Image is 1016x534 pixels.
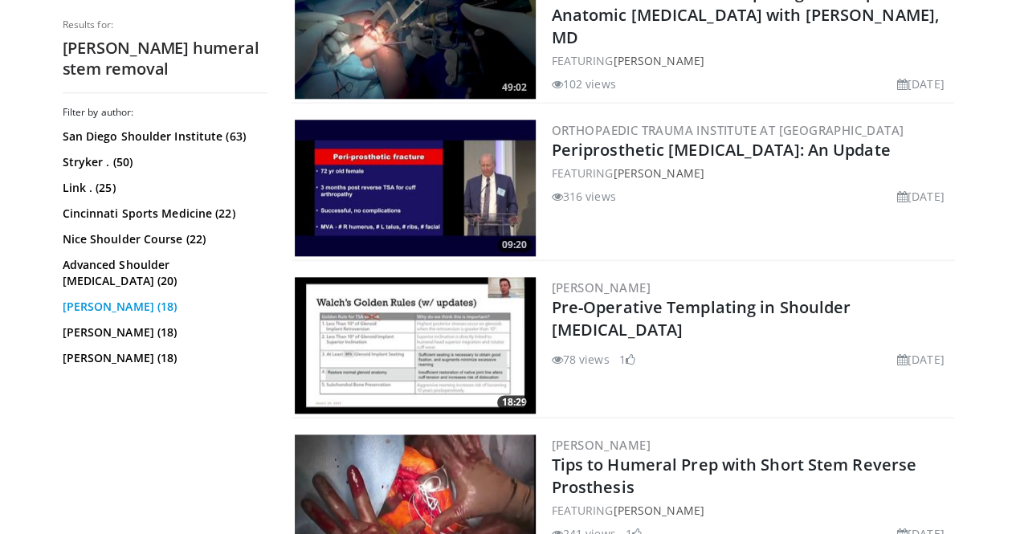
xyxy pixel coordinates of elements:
[63,18,267,31] p: Results for:
[613,53,704,68] a: [PERSON_NAME]
[552,351,610,368] li: 78 views
[552,296,851,340] a: Pre-Operative Templating in Shoulder [MEDICAL_DATA]
[613,165,704,181] a: [PERSON_NAME]
[63,106,267,119] h3: Filter by author:
[63,231,263,247] a: Nice Shoulder Course (22)
[295,277,536,414] img: 75f002e7-486c-4c74-ba52-75291b558d67.300x170_q85_crop-smart_upscale.jpg
[613,503,704,518] a: [PERSON_NAME]
[497,80,532,95] span: 49:02
[619,351,635,368] li: 1
[552,502,951,519] div: FEATURING
[552,165,951,181] div: FEATURING
[552,437,651,453] a: [PERSON_NAME]
[497,395,532,410] span: 18:29
[63,38,267,79] h2: [PERSON_NAME] humeral stem removal
[552,139,891,161] a: Periprosthetic [MEDICAL_DATA]: An Update
[497,238,532,252] span: 09:20
[295,277,536,414] a: 18:29
[552,75,616,92] li: 102 views
[295,120,536,256] img: c6869caa-d954-42f7-8080-bd679f18f03d.300x170_q85_crop-smart_upscale.jpg
[897,188,945,205] li: [DATE]
[295,120,536,256] a: 09:20
[63,128,263,145] a: San Diego Shoulder Institute (63)
[63,257,263,289] a: Advanced Shoulder [MEDICAL_DATA] (20)
[63,180,263,196] a: Link . (25)
[897,75,945,92] li: [DATE]
[552,454,916,498] a: Tips to Humeral Prep with Short Stem Reverse Prosthesis
[897,351,945,368] li: [DATE]
[552,122,904,138] a: Orthopaedic Trauma Institute at [GEOGRAPHIC_DATA]
[63,299,263,315] a: [PERSON_NAME] (18)
[63,350,263,366] a: [PERSON_NAME] (18)
[552,188,616,205] li: 316 views
[63,324,263,340] a: [PERSON_NAME] (18)
[63,206,263,222] a: Cincinnati Sports Medicine (22)
[552,52,951,69] div: FEATURING
[63,154,263,170] a: Stryker . (50)
[552,279,651,296] a: [PERSON_NAME]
